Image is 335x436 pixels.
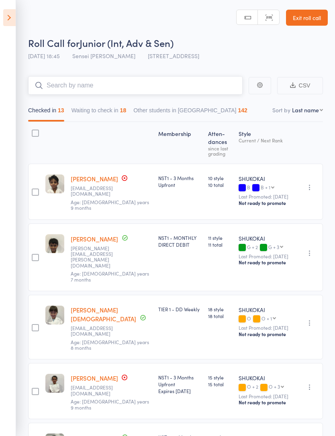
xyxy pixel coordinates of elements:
div: O + 3 [269,384,280,389]
div: since last grading [208,146,232,156]
img: image1660723583.png [45,174,64,193]
div: O + 2 [239,384,290,391]
div: Not ready to promote [239,331,290,337]
small: yosephine_puspitasari@yahoo.com [71,325,123,337]
button: Waiting to check in18 [71,103,127,122]
span: 15 total [208,381,232,387]
img: image1655711367.png [45,374,64,393]
div: TIER 1 - DD Weekly [158,306,202,312]
div: Not ready to promote [239,200,290,206]
div: 18 [120,107,127,114]
a: [PERSON_NAME] [71,235,118,243]
small: divyaa.giridhar@gmail.com [71,245,123,269]
div: NST1 - MONTHLY DIRECT DEBIT [158,234,202,248]
img: image1608184190.png [45,234,64,253]
span: Junior (Int, Adv & Sen) [80,36,174,49]
a: [PERSON_NAME] [71,174,118,183]
div: O + 1 [261,316,272,321]
span: Age: [DEMOGRAPHIC_DATA] years 8 months [71,339,149,351]
span: 15 style [208,374,232,381]
small: ginimthomas@gmail.com [71,185,123,197]
div: Membership [155,126,205,160]
small: Last Promoted: [DATE] [239,194,290,199]
img: image1619770030.png [45,306,64,324]
div: 13 [58,107,64,114]
div: 142 [238,107,247,114]
small: Last Promoted: [DATE] [239,393,290,399]
div: Atten­dances [205,126,235,160]
a: [PERSON_NAME] [71,374,118,382]
div: G + 2 [239,244,290,251]
div: Not ready to promote [239,399,290,406]
div: Style [235,126,294,160]
span: Age: [DEMOGRAPHIC_DATA] years 9 months [71,199,149,211]
div: G + 3 [268,244,279,249]
span: [STREET_ADDRESS] [148,52,199,60]
div: SHUKOKAI [239,234,290,242]
div: SHUKOKAI [239,306,290,314]
span: Sensei [PERSON_NAME] [72,52,135,60]
button: Other students in [GEOGRAPHIC_DATA]142 [133,103,247,122]
div: O [239,316,290,322]
button: Checked in13 [28,103,64,122]
span: 11 style [208,234,232,241]
span: 18 total [208,312,232,319]
small: Last Promoted: [DATE] [239,325,290,331]
span: Roll Call for [28,36,80,49]
div: B + 1 [261,185,270,190]
span: [DATE] 18:45 [28,52,60,60]
div: Last name [292,106,319,114]
div: Not ready to promote [239,259,290,266]
span: 18 style [208,306,232,312]
div: SHUKOKAI [239,174,290,183]
small: vgupta03@outlook.com [71,385,123,396]
span: Age: [DEMOGRAPHIC_DATA] years 7 months [71,270,149,282]
div: NST1 - 3 Months Upfront [158,374,202,394]
button: CSV [277,77,323,94]
div: Expires [DATE] [158,387,202,394]
span: 11 total [208,241,232,248]
span: 10 total [208,181,232,188]
div: NST1 - 3 Months Upfront [158,174,202,188]
a: [PERSON_NAME][DEMOGRAPHIC_DATA] [71,306,136,323]
div: Current / Next Rank [239,138,290,143]
a: Exit roll call [286,10,328,26]
input: Search by name [28,76,243,95]
div: B [239,185,290,191]
small: Last Promoted: [DATE] [239,253,290,259]
label: Sort by [272,106,290,114]
span: 10 style [208,174,232,181]
div: SHUKOKAI [239,374,290,382]
span: Age: [DEMOGRAPHIC_DATA] years 9 months [71,398,149,410]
